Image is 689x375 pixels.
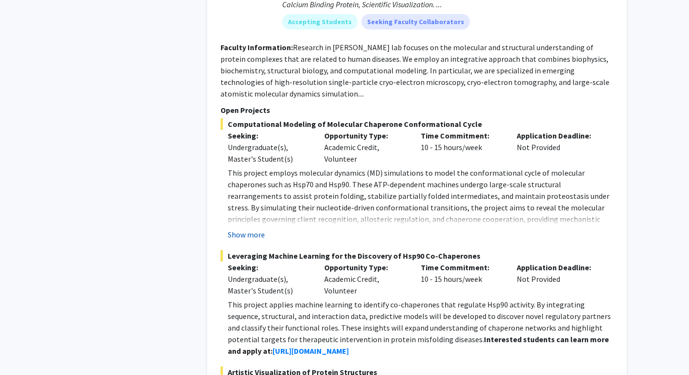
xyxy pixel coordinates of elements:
p: Opportunity Type: [324,262,406,273]
p: Time Commitment: [421,130,503,141]
p: Application Deadline: [517,262,599,273]
a: [URL][DOMAIN_NAME] [273,346,349,356]
p: Seeking: [228,130,310,141]
div: Not Provided [510,130,606,165]
span: Computational Modeling of Molecular Chaperone Conformational Cycle [220,118,613,130]
button: Show more [228,229,265,240]
b: Faculty Information: [220,42,293,52]
p: This project applies machine learning to identify co-chaperones that regulate Hsp90 activity. By ... [228,299,613,357]
p: Time Commitment: [421,262,503,273]
div: Academic Credit, Volunteer [317,130,413,165]
mat-chip: Seeking Faculty Collaborators [361,14,470,29]
p: Open Projects [220,104,613,116]
span: Leveraging Machine Learning for the Discovery of Hsp90 Co-Chaperones [220,250,613,262]
p: Opportunity Type: [324,130,406,141]
p: This project employs molecular dynamics (MD) simulations to model the conformational cycle of mol... [228,167,613,248]
iframe: Chat [7,332,41,368]
fg-read-more: Research in [PERSON_NAME] lab focuses on the molecular and structural understanding of protein co... [220,42,609,98]
div: Undergraduate(s), Master's Student(s) [228,273,310,296]
div: 10 - 15 hours/week [413,130,510,165]
mat-chip: Accepting Students [282,14,358,29]
p: Seeking: [228,262,310,273]
p: Application Deadline: [517,130,599,141]
div: Not Provided [510,262,606,296]
div: Academic Credit, Volunteer [317,262,413,296]
div: 10 - 15 hours/week [413,262,510,296]
div: Undergraduate(s), Master's Student(s) [228,141,310,165]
